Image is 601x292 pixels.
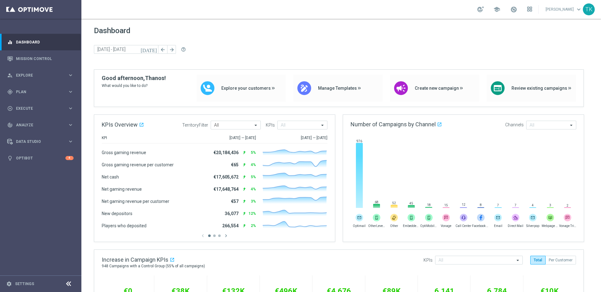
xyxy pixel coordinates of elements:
[7,89,68,95] div: Plan
[545,5,583,14] a: [PERSON_NAME]keyboard_arrow_down
[16,90,68,94] span: Plan
[16,50,74,67] a: Mission Control
[7,89,13,95] i: gps_fixed
[575,6,582,13] span: keyboard_arrow_down
[16,150,65,166] a: Optibot
[7,40,74,45] button: equalizer Dashboard
[68,122,74,128] i: keyboard_arrow_right
[7,39,13,45] i: equalizer
[7,139,74,144] button: Data Studio keyboard_arrow_right
[7,155,13,161] i: lightbulb
[7,122,68,128] div: Analyze
[7,89,74,94] button: gps_fixed Plan keyboard_arrow_right
[16,123,68,127] span: Analyze
[7,123,74,128] button: track_changes Analyze keyboard_arrow_right
[16,73,68,77] span: Explore
[7,106,74,111] button: play_circle_outline Execute keyboard_arrow_right
[7,106,13,111] i: play_circle_outline
[68,72,74,78] i: keyboard_arrow_right
[68,138,74,144] i: keyboard_arrow_right
[7,50,74,67] div: Mission Control
[7,139,68,144] div: Data Studio
[7,73,74,78] button: person_search Explore keyboard_arrow_right
[7,34,74,50] div: Dashboard
[68,89,74,95] i: keyboard_arrow_right
[7,73,68,78] div: Explore
[7,73,13,78] i: person_search
[16,140,68,143] span: Data Studio
[493,6,500,13] span: school
[7,150,74,166] div: Optibot
[15,282,34,286] a: Settings
[7,56,74,61] button: Mission Control
[7,106,68,111] div: Execute
[7,156,74,161] button: lightbulb Optibot 4
[68,105,74,111] i: keyboard_arrow_right
[7,122,13,128] i: track_changes
[583,3,595,15] div: TK
[65,156,74,160] div: 4
[16,107,68,110] span: Execute
[16,34,74,50] a: Dashboard
[6,281,12,287] i: settings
